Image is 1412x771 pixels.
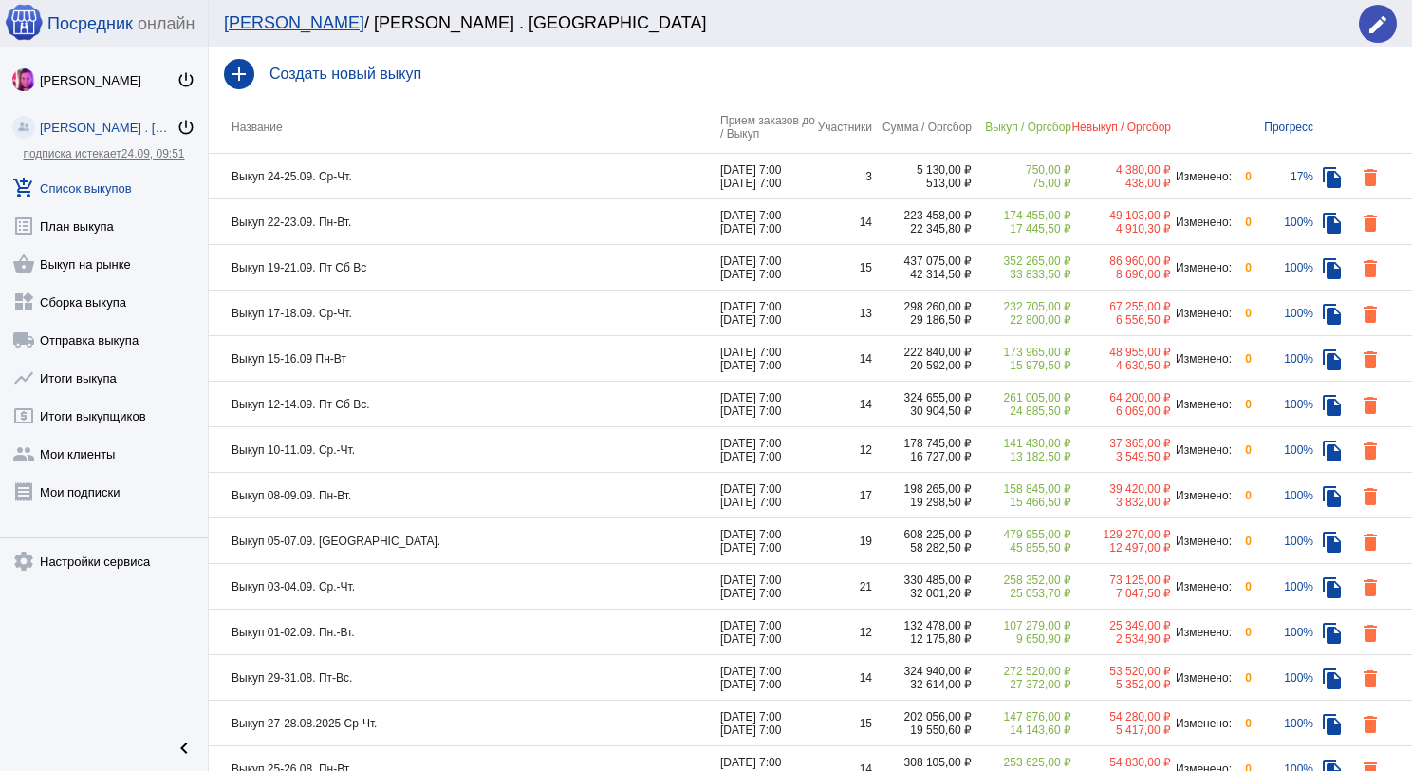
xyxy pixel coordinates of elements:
[872,587,972,600] div: 32 001,20 ₽
[1359,348,1382,371] mat-icon: delete
[815,473,872,518] td: 17
[209,473,720,518] td: Выкуп 08-09.09. Пн-Вт.
[720,473,815,518] td: [DATE] 7:00 [DATE] 7:00
[815,701,872,746] td: 15
[872,541,972,555] div: 58 282,50 ₽
[23,147,184,160] a: подписка истекает24.09, 09:51
[1071,450,1171,463] div: 3 549,50 ₽
[1252,336,1313,382] td: 100%
[1071,756,1171,769] div: 54 830,00 ₽
[720,427,815,473] td: [DATE] 7:00 [DATE] 7:00
[972,587,1071,600] div: 25 053,70 ₽
[872,163,972,177] div: 5 130,00 ₽
[12,550,35,573] mat-icon: settings
[972,619,1071,632] div: 107 279,00 ₽
[1171,398,1233,411] div: Изменено:
[815,291,872,336] td: 13
[209,245,720,291] td: Выкуп 19-21.09. Пт Сб Вс
[815,154,872,199] td: 3
[1171,261,1233,274] div: Изменено:
[173,737,195,760] mat-icon: chevron_left
[1171,307,1233,320] div: Изменено:
[872,574,972,587] div: 330 485,00 ₽
[872,450,972,463] div: 16 727,00 ₽
[872,482,972,496] div: 198 265,00 ₽
[720,518,815,564] td: [DATE] 7:00 [DATE] 7:00
[1321,166,1344,189] mat-icon: file_copy
[1071,587,1171,600] div: 7 047,50 ₽
[1233,307,1252,320] div: 0
[1071,163,1171,177] div: 4 380,00 ₽
[1071,665,1171,678] div: 53 520,00 ₽
[872,496,972,509] div: 19 298,50 ₽
[1071,574,1171,587] div: 73 125,00 ₽
[972,724,1071,737] div: 14 143,60 ₽
[176,70,195,89] mat-icon: power_settings_new
[815,336,872,382] td: 14
[209,610,720,655] td: Выкуп 01-02.09. Пн.-Вт.
[872,346,972,359] div: 222 840,00 ₽
[1252,518,1313,564] td: 100%
[12,367,35,389] mat-icon: show_chart
[1171,170,1233,183] div: Изменено:
[872,665,972,678] div: 324 940,00 ₽
[972,391,1071,404] div: 261 005,00 ₽
[12,253,35,275] mat-icon: shopping_basket
[872,437,972,450] div: 178 745,00 ₽
[872,254,972,268] div: 437 075,00 ₽
[872,300,972,313] div: 298 260,00 ₽
[138,14,195,34] span: онлайн
[872,404,972,418] div: 30 904,50 ₽
[209,382,720,427] td: Выкуп 12-14.09. Пт Сб Вс.
[815,101,872,154] th: Участники
[1071,101,1171,154] th: Невыкуп / Оргсбор
[1071,724,1171,737] div: 5 417,00 ₽
[1233,580,1252,593] div: 0
[1321,485,1344,508] mat-icon: file_copy
[1233,216,1252,229] div: 0
[720,564,815,610] td: [DATE] 7:00 [DATE] 7:00
[872,619,972,632] div: 132 478,00 ₽
[1171,580,1233,593] div: Изменено:
[872,632,972,646] div: 12 175,80 ₽
[209,427,720,473] td: Выкуп 10-11.09. Ср.-Чт.
[815,427,872,473] td: 12
[1233,352,1252,366] div: 0
[1321,257,1344,280] mat-icon: file_copy
[872,359,972,372] div: 20 592,00 ₽
[872,268,972,281] div: 42 314,50 ₽
[972,710,1071,724] div: 147 876,00 ₽
[872,101,972,154] th: Сумма / Оргсбор
[1171,216,1233,229] div: Изменено:
[1071,496,1171,509] div: 3 832,00 ₽
[872,528,972,541] div: 608 225,00 ₽
[1252,382,1313,427] td: 100%
[1359,485,1382,508] mat-icon: delete
[1359,668,1382,690] mat-icon: delete
[1321,531,1344,554] mat-icon: file_copy
[872,710,972,724] div: 202 056,00 ₽
[1233,443,1252,457] div: 0
[972,268,1071,281] div: 33 833,50 ₽
[224,13,364,32] a: [PERSON_NAME]
[1071,482,1171,496] div: 39 420,00 ₽
[1359,576,1382,599] mat-icon: delete
[47,14,133,34] span: Посредник
[12,442,35,465] mat-icon: group
[972,101,1071,154] th: Выкуп / Оргсбор
[1321,212,1344,235] mat-icon: file_copy
[1071,346,1171,359] div: 48 955,00 ₽
[872,209,972,222] div: 223 458,00 ₽
[269,66,1397,83] h4: Создать новый выкуп
[1171,717,1233,730] div: Изменено:
[972,359,1071,372] div: 15 979,50 ₽
[720,245,815,291] td: [DATE] 7:00 [DATE] 7:00
[1252,199,1313,245] td: 100%
[12,68,35,91] img: 73xLq58P2BOqs-qIllg3xXCtabieAB0OMVER0XTxHpc0AjG-Rb2SSuXsq4It7hEfqgBcQNho.jpg
[12,404,35,427] mat-icon: local_atm
[1321,348,1344,371] mat-icon: file_copy
[1071,619,1171,632] div: 25 349,00 ₽
[972,404,1071,418] div: 24 885,50 ₽
[1233,626,1252,639] div: 0
[1071,632,1171,646] div: 2 534,90 ₽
